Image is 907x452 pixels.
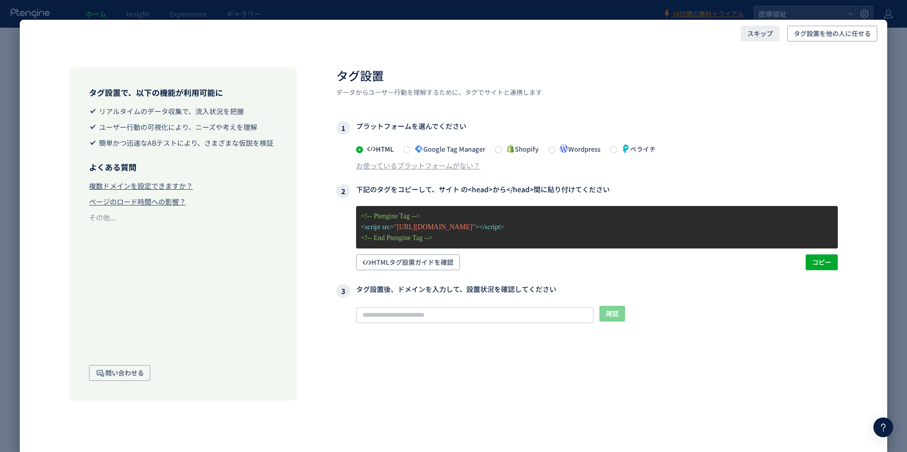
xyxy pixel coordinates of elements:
[89,162,277,173] h3: よくある質問
[806,254,838,270] button: コピー
[89,212,116,222] div: その他...
[394,223,475,231] span: "[URL][DOMAIN_NAME]"
[336,184,838,198] h3: 下記のタグをコピーして、サイト の<head>から</head>間に貼り付けてください
[89,122,277,132] li: ユーザー行動の可視化により、ニーズや考えを理解
[89,197,186,206] div: ページのロード時間への影響？
[361,233,833,244] p: <!-- End Ptengine Tag -->
[89,181,193,191] div: 複数ドメインを設定できますか？
[336,184,350,198] i: 2
[89,138,277,148] li: 簡単かつ迅速なABテストにより、さまざまな仮説を検証
[89,365,150,381] button: 問い合わせる
[361,211,833,222] p: <!-- Ptengine Tag -->
[336,284,838,298] h3: タグ設置後、ドメインを入力して、設置状況を確認してください
[617,144,656,154] span: ペライチ
[794,26,871,41] span: タグ設置を他の人に任せる
[363,254,453,270] span: HTMLタグ設置ガイドを確認
[336,67,838,84] h2: タグ設置
[336,121,350,135] i: 1
[336,88,838,97] p: データからユーザー行動を理解するために、タグでサイトと連携します
[356,254,460,270] button: HTMLタグ設置ガイドを確認
[336,284,350,298] i: 3
[502,144,539,154] span: Shopify
[361,222,833,233] p: <script src= ></script>
[356,161,480,170] div: お使っているプラットフォームがない？
[555,144,600,154] span: Wordpress
[741,26,779,41] button: スキップ
[606,306,619,322] span: 確認
[410,144,485,154] span: Google Tag Manager
[363,144,394,154] span: HTML
[599,306,625,322] button: 確認
[89,87,277,98] h3: タグ設置で、以下の機能が利用可能に
[336,121,838,135] h3: プラットフォームを選んでください
[812,254,831,270] span: コピー
[89,106,277,116] li: リアルタイムのデータ収集で、流入状況を把握
[95,365,144,381] span: 問い合わせる
[747,26,773,41] span: スキップ
[787,26,877,41] button: タグ設置を他の人に任せる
